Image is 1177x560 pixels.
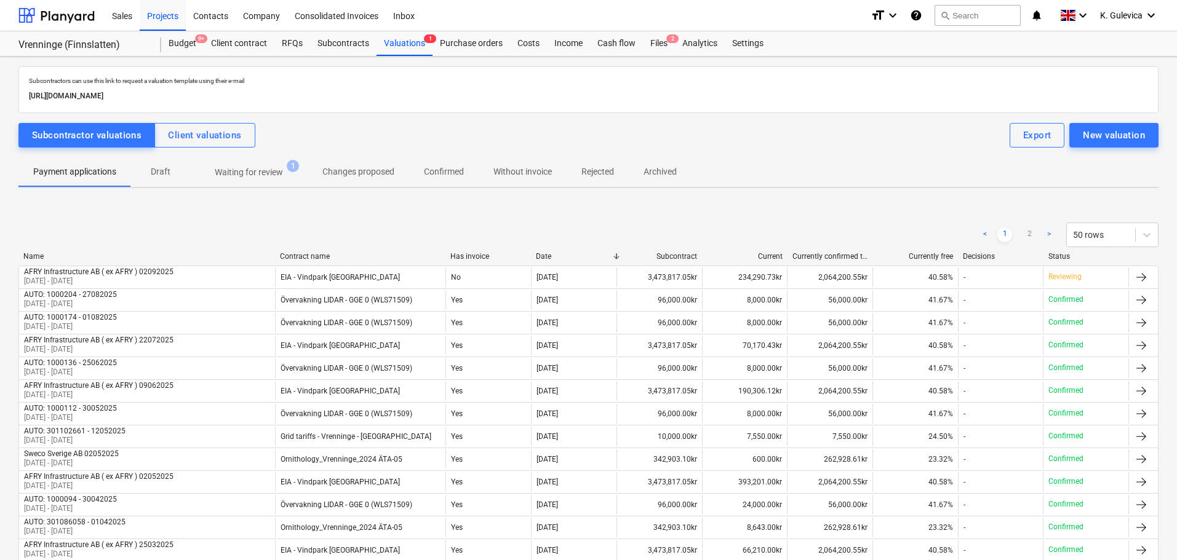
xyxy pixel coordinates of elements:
[280,252,441,261] div: Contract name
[424,34,436,43] span: 1
[310,31,377,56] a: Subcontracts
[24,427,126,435] div: AUTO: 301102661 - 12052025
[281,546,400,554] div: EIA - Vindpark [GEOGRAPHIC_DATA]
[702,290,788,310] div: 8,000.00kr
[1022,227,1037,242] a: Page 2
[1048,545,1083,555] p: Confirmed
[281,273,400,282] div: EIA - Vindpark [GEOGRAPHIC_DATA]
[1048,363,1083,373] p: Confirmed
[24,358,117,367] div: AUTO: 1000136 - 25062025
[24,549,174,559] p: [DATE] - [DATE]
[725,31,771,56] a: Settings
[510,31,547,56] a: Costs
[24,267,174,276] div: AFRY Infrastructure AB ( ex AFRY ) 02092025
[24,540,174,549] div: AFRY Infrastructure AB ( ex AFRY ) 25032025
[1010,123,1065,148] button: Export
[787,427,872,446] div: 7,550.00kr
[445,404,531,424] div: Yes
[281,318,412,327] div: Övervakning LIDAR - GGE 0 (WLS71509)
[787,449,872,469] div: 262,928.61kr
[616,540,702,560] div: 3,473,817.05kr
[707,252,783,261] div: Current
[547,31,590,56] a: Income
[702,336,788,355] div: 70,170.43kr
[537,455,558,463] div: [DATE]
[537,523,558,532] div: [DATE]
[445,336,531,355] div: Yes
[32,127,142,143] div: Subcontractor valuations
[537,387,558,395] div: [DATE]
[1048,294,1083,305] p: Confirmed
[964,273,965,282] div: -
[616,427,702,446] div: 10,000.00kr
[935,5,1021,26] button: Search
[1115,501,1177,560] iframe: Chat Widget
[787,540,872,560] div: 2,064,200.55kr
[675,31,725,56] a: Analytics
[964,296,965,304] div: -
[24,390,174,400] p: [DATE] - [DATE]
[964,500,965,509] div: -
[1048,408,1083,419] p: Confirmed
[928,296,953,304] span: 41.67%
[616,404,702,424] div: 96,000.00kr
[702,381,788,401] div: 190,306.12kr
[24,336,174,344] div: AFRY Infrastructure AB ( ex AFRY ) 22072025
[445,427,531,446] div: Yes
[281,364,412,373] div: Övervakning LIDAR - GGE 0 (WLS71509)
[274,31,310,56] a: RFQs
[1048,431,1083,441] p: Confirmed
[537,432,558,441] div: [DATE]
[377,31,433,56] div: Valuations
[910,8,922,23] i: Knowledge base
[702,518,788,537] div: 8,643.00kr
[424,165,464,178] p: Confirmed
[204,31,274,56] a: Client contract
[537,296,558,304] div: [DATE]
[787,404,872,424] div: 56,000.00kr
[787,472,872,492] div: 2,064,200.55kr
[616,472,702,492] div: 3,473,817.05kr
[871,8,885,23] i: format_size
[24,481,174,491] p: [DATE] - [DATE]
[24,290,117,299] div: AUTO: 1000204 - 27082025
[24,458,119,468] p: [DATE] - [DATE]
[963,252,1039,261] div: Decisions
[964,523,965,532] div: -
[281,455,402,463] div: Ornithology_Vrenninge_2024 ÄTA-05
[18,39,146,52] div: Vrenninge (Finnslatten)
[616,267,702,287] div: 3,473,817.05kr
[24,367,117,377] p: [DATE] - [DATE]
[928,341,953,350] span: 40.58%
[1048,476,1083,487] p: Confirmed
[964,432,965,441] div: -
[928,273,953,282] span: 40.58%
[24,503,117,514] p: [DATE] - [DATE]
[24,435,126,446] p: [DATE] - [DATE]
[24,299,117,309] p: [DATE] - [DATE]
[978,227,992,242] a: Previous page
[581,165,614,178] p: Rejected
[1069,123,1159,148] button: New valuation
[787,267,872,287] div: 2,064,200.55kr
[1048,499,1083,510] p: Confirmed
[787,358,872,378] div: 56,000.00kr
[928,409,953,418] span: 41.67%
[702,404,788,424] div: 8,000.00kr
[928,318,953,327] span: 41.67%
[29,90,1148,103] p: [URL][DOMAIN_NAME]
[616,358,702,378] div: 96,000.00kr
[787,290,872,310] div: 56,000.00kr
[964,455,965,463] div: -
[702,540,788,560] div: 66,210.00kr
[24,518,126,526] div: AUTO: 301086058 - 01042025
[24,404,117,412] div: AUTO: 1000112 - 30052025
[1048,272,1082,282] p: Reviewing
[445,358,531,378] div: Yes
[997,227,1012,242] a: Page 1 is your current page
[281,296,412,304] div: Övervakning LIDAR - GGE 0 (WLS71509)
[964,387,965,395] div: -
